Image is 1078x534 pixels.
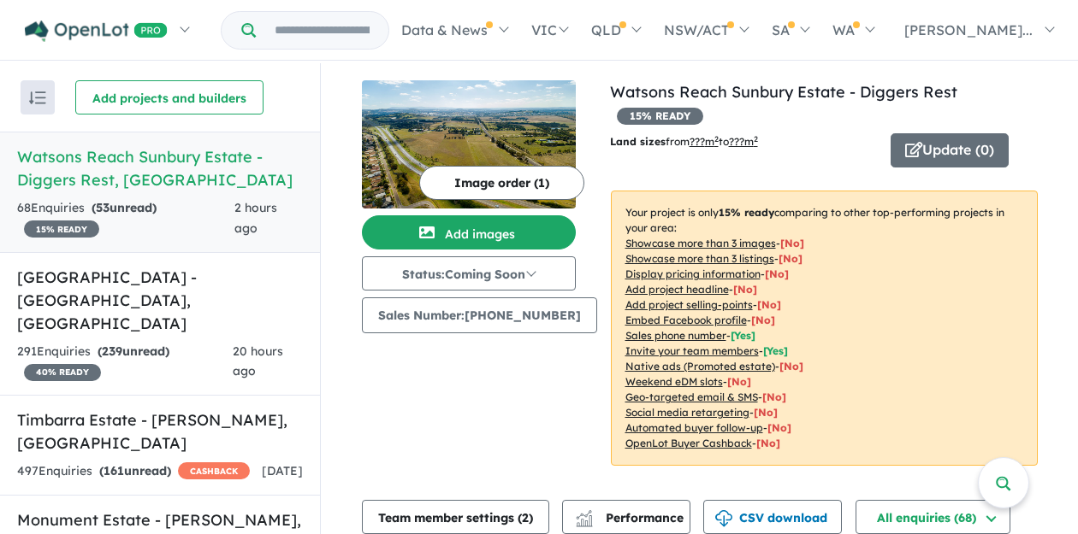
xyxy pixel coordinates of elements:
[719,135,758,148] span: to
[625,329,726,342] u: Sales phone number
[576,510,591,519] img: line-chart.svg
[625,375,723,388] u: Weekend eDM slots
[690,135,719,148] u: ??? m
[754,406,778,419] span: [No]
[522,510,529,525] span: 2
[780,237,804,249] span: [ No ]
[617,108,703,125] span: 15 % READY
[779,252,803,265] span: [ No ]
[625,267,761,280] u: Display pricing information
[719,206,774,219] b: 15 % ready
[233,343,283,379] span: 20 hours ago
[904,21,1033,38] span: [PERSON_NAME]...
[729,135,758,148] u: ???m
[751,314,775,326] span: [ No ]
[610,133,878,150] p: from
[362,297,597,333] button: Sales Number:[PHONE_NUMBER]
[767,421,791,434] span: [No]
[17,408,303,455] h5: Timbarra Estate - [PERSON_NAME] , [GEOGRAPHIC_DATA]
[17,198,234,239] div: 68 Enquir ies
[610,82,957,102] a: Watsons Reach Sunbury Estate - Diggers Rest
[75,80,264,114] button: Add projects and builders
[625,390,758,403] u: Geo-targeted email & SMS
[757,298,781,311] span: [ No ]
[714,134,719,144] sup: 2
[625,283,729,296] u: Add project headline
[856,500,1010,534] button: All enquiries (68)
[362,215,576,249] button: Add images
[891,133,1009,167] button: Update (0)
[24,220,99,238] span: 15 % READY
[17,342,233,383] div: 291 Enquir ies
[578,510,684,525] span: Performance
[625,344,759,357] u: Invite your team members
[24,364,101,381] span: 40 % READY
[611,191,1038,466] p: Your project is only comparing to other top-performing projects in your area: - - - - - - - - - -...
[625,237,776,249] u: Showcase more than 3 images
[625,437,752,449] u: OpenLot Buyer Cashback
[625,298,753,311] u: Add project selling-points
[419,166,584,200] button: Image order (1)
[762,390,786,403] span: [No]
[727,375,751,388] span: [No]
[234,200,277,236] span: 2 hours ago
[754,134,758,144] sup: 2
[715,510,732,527] img: download icon
[178,462,250,479] span: CASHBACK
[102,343,122,359] span: 239
[99,463,171,478] strong: ( unread)
[17,266,303,335] h5: [GEOGRAPHIC_DATA] - [GEOGRAPHIC_DATA] , [GEOGRAPHIC_DATA]
[17,145,303,191] h5: Watsons Reach Sunbury Estate - Diggers Rest , [GEOGRAPHIC_DATA]
[25,21,168,42] img: Openlot PRO Logo White
[703,500,842,534] button: CSV download
[733,283,757,296] span: [ No ]
[765,267,789,280] span: [ No ]
[362,256,576,290] button: Status:Coming Soon
[625,360,775,373] u: Native ads (Promoted estate)
[96,200,110,215] span: 53
[763,344,788,357] span: [ Yes ]
[610,135,666,148] b: Land sizes
[779,360,803,373] span: [No]
[625,252,774,265] u: Showcase more than 3 listings
[259,12,385,49] input: Try estate name, suburb, builder or developer
[262,463,303,478] span: [DATE]
[756,437,780,449] span: [No]
[362,80,576,208] img: Watsons Reach Sunbury Estate - Diggers Rest
[92,200,157,215] strong: ( unread)
[625,314,747,326] u: Embed Facebook profile
[562,500,690,534] button: Performance
[625,406,749,419] u: Social media retargeting
[17,461,250,482] div: 497 Enquir ies
[731,329,755,342] span: [ Yes ]
[104,463,124,478] span: 161
[576,515,593,526] img: bar-chart.svg
[29,91,46,104] img: sort.svg
[362,500,549,534] button: Team member settings (2)
[98,343,169,359] strong: ( unread)
[625,421,763,434] u: Automated buyer follow-up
